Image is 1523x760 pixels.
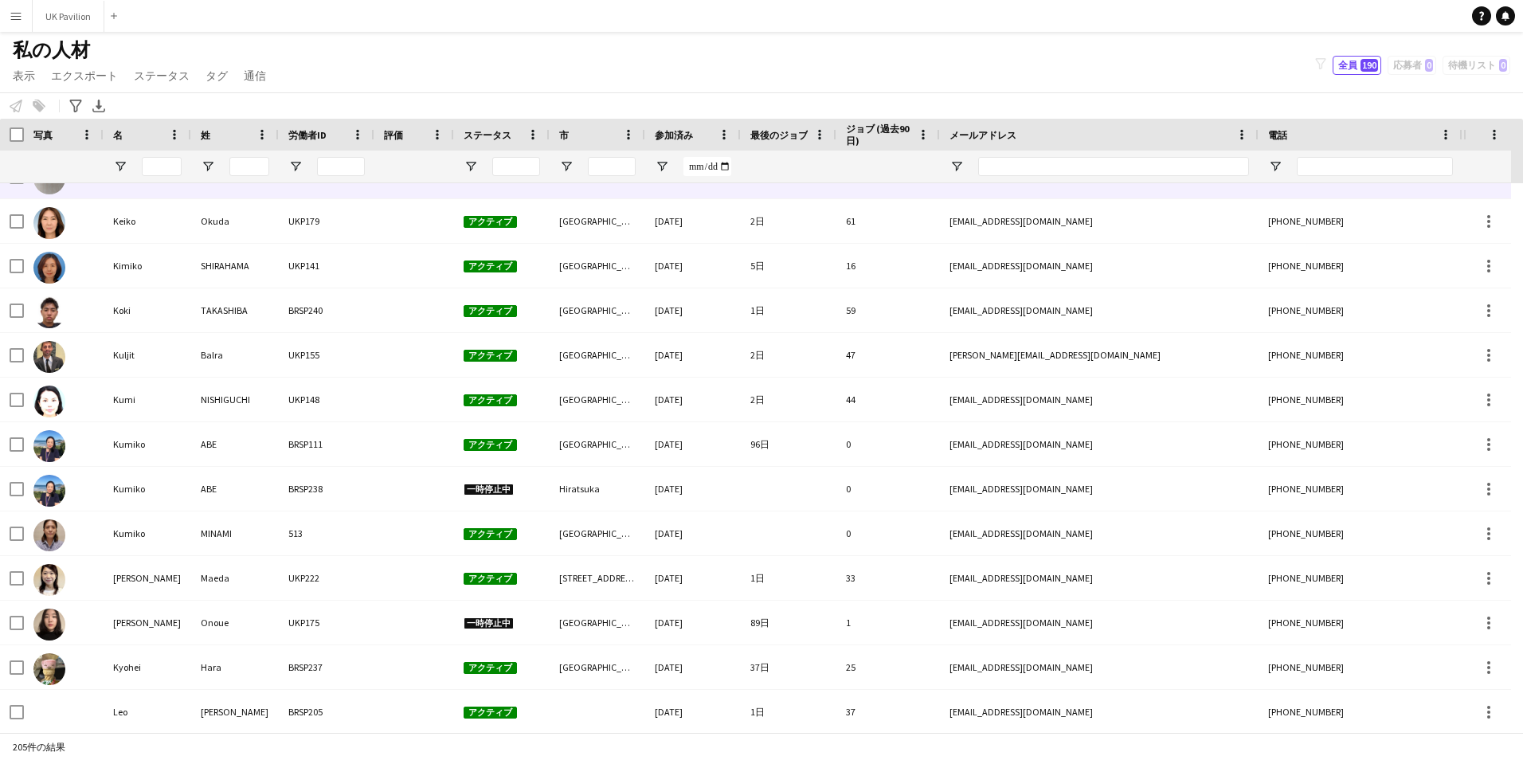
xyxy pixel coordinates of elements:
input: 姓 フィルター入力 [229,157,269,176]
input: 労働者ID フィルター入力 [317,157,365,176]
img: Kumiko ABE [33,475,65,507]
div: 0 [836,422,940,466]
span: アクティブ [464,707,517,719]
div: 1日 [741,556,836,600]
div: [STREET_ADDRESS] [550,556,645,600]
span: 写真 [33,129,53,141]
span: 表示 [13,69,35,83]
span: アクティブ [464,573,517,585]
div: UKP141 [279,244,374,288]
div: [PHONE_NUMBER] [1259,378,1462,421]
img: Kimiko SHIRAHAMA [33,252,65,284]
img: Kumiko ABE [33,430,65,462]
input: 電話 フィルター入力 [1297,157,1453,176]
div: [GEOGRAPHIC_DATA] [550,199,645,243]
div: [GEOGRAPHIC_DATA] [550,333,645,377]
button: フィルターメニューを開く [201,159,215,174]
img: Koki TAKASHIBA [33,296,65,328]
div: [GEOGRAPHIC_DATA] [550,244,645,288]
div: 16 [836,244,940,288]
span: アクティブ [464,662,517,674]
div: [PHONE_NUMBER] [1259,511,1462,555]
div: Keiko [104,199,191,243]
img: Kyohei Hara [33,653,65,685]
div: Kumi [104,378,191,421]
div: [DATE] [645,288,741,332]
div: [DATE] [645,690,741,734]
span: 姓 [201,129,210,141]
input: メールアドレス フィルター入力 [978,157,1249,176]
div: [EMAIL_ADDRESS][DOMAIN_NAME] [940,467,1259,511]
div: [PHONE_NUMBER] [1259,601,1462,644]
img: Keiko Okuda [33,207,65,239]
div: 44 [836,378,940,421]
div: [EMAIL_ADDRESS][DOMAIN_NAME] [940,690,1259,734]
div: BRSP240 [279,288,374,332]
div: [DATE] [645,422,741,466]
span: ステータス [464,129,511,141]
button: フィルターメニューを開く [1268,159,1282,174]
div: NISHIGUCHI [191,378,279,421]
div: [EMAIL_ADDRESS][DOMAIN_NAME] [940,556,1259,600]
button: フィルターメニューを開く [949,159,964,174]
div: Hara [191,645,279,689]
button: フィルターメニューを開く [113,159,127,174]
div: Okuda [191,199,279,243]
div: [PHONE_NUMBER] [1259,556,1462,600]
a: エクスポート [45,65,124,86]
span: 190 [1361,59,1378,72]
div: Maeda [191,556,279,600]
div: 0 [836,467,940,511]
span: アクティブ [464,216,517,228]
span: タグ [206,69,228,83]
div: [DATE] [645,333,741,377]
a: 表示 [6,65,41,86]
button: フィルターメニューを開く [464,159,478,174]
a: タグ [199,65,234,86]
div: Kimiko [104,244,191,288]
div: [PHONE_NUMBER] [1259,645,1462,689]
div: [EMAIL_ADDRESS][DOMAIN_NAME] [940,244,1259,288]
button: UK Pavilion [33,1,104,32]
div: BRSP205 [279,690,374,734]
span: 電話 [1268,129,1287,141]
img: Kuljit Balra [33,341,65,373]
div: [PERSON_NAME][EMAIL_ADDRESS][DOMAIN_NAME] [940,333,1259,377]
div: BRSP111 [279,422,374,466]
div: [DATE] [645,199,741,243]
div: [DATE] [645,378,741,421]
div: UKP175 [279,601,374,644]
span: アクティブ [464,261,517,272]
div: [EMAIL_ADDRESS][DOMAIN_NAME] [940,378,1259,421]
span: エクスポート [51,69,118,83]
a: ステータス [127,65,196,86]
span: アクティブ [464,305,517,317]
div: Balra [191,333,279,377]
div: 89日 [741,601,836,644]
div: Onoue [191,601,279,644]
div: 1日 [741,690,836,734]
div: 2日 [741,378,836,421]
div: [GEOGRAPHIC_DATA] [550,288,645,332]
div: Kumiko [104,467,191,511]
div: [PERSON_NAME] [104,556,191,600]
input: 名 フィルター入力 [142,157,182,176]
input: 参加済み フィルター入力 [683,157,731,176]
div: 0 [836,511,940,555]
div: [DATE] [645,601,741,644]
div: [DATE] [645,467,741,511]
div: [PHONE_NUMBER] [1259,244,1462,288]
div: [DATE] [645,511,741,555]
span: 参加済み [655,129,693,141]
input: ステータス フィルター入力 [492,157,540,176]
div: Kumiko [104,511,191,555]
div: 1日 [741,288,836,332]
div: TAKASHIBA [191,288,279,332]
span: 市 [559,129,569,141]
span: ステータス [134,69,190,83]
div: UKP179 [279,199,374,243]
div: [PHONE_NUMBER] [1259,288,1462,332]
span: 通信 [244,69,266,83]
div: [DATE] [645,244,741,288]
div: [GEOGRAPHIC_DATA] [550,511,645,555]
